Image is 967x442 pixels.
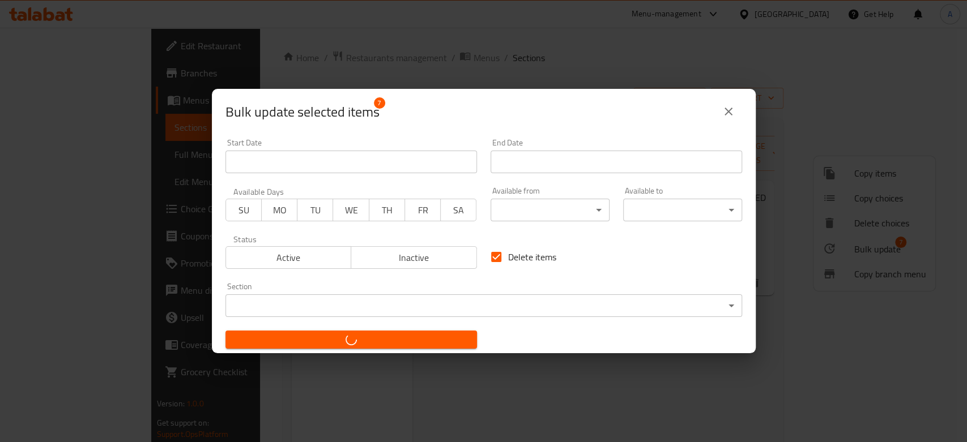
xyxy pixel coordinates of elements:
[225,199,262,221] button: SU
[374,97,385,109] span: 7
[351,246,477,269] button: Inactive
[440,199,476,221] button: SA
[715,98,742,125] button: close
[225,103,380,121] span: Bulk update selected items
[410,202,436,218] span: FR
[302,202,329,218] span: TU
[369,199,405,221] button: TH
[231,250,347,266] span: Active
[491,199,610,221] div: ​
[225,294,742,317] div: ​
[261,199,297,221] button: MO
[404,199,441,221] button: FR
[508,250,556,264] span: Delete items
[266,202,293,218] span: MO
[374,202,401,218] span: TH
[623,199,742,221] div: ​
[297,199,333,221] button: TU
[338,202,364,218] span: WE
[356,250,472,266] span: Inactive
[333,199,369,221] button: WE
[445,202,472,218] span: SA
[231,202,257,218] span: SU
[225,246,352,269] button: Active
